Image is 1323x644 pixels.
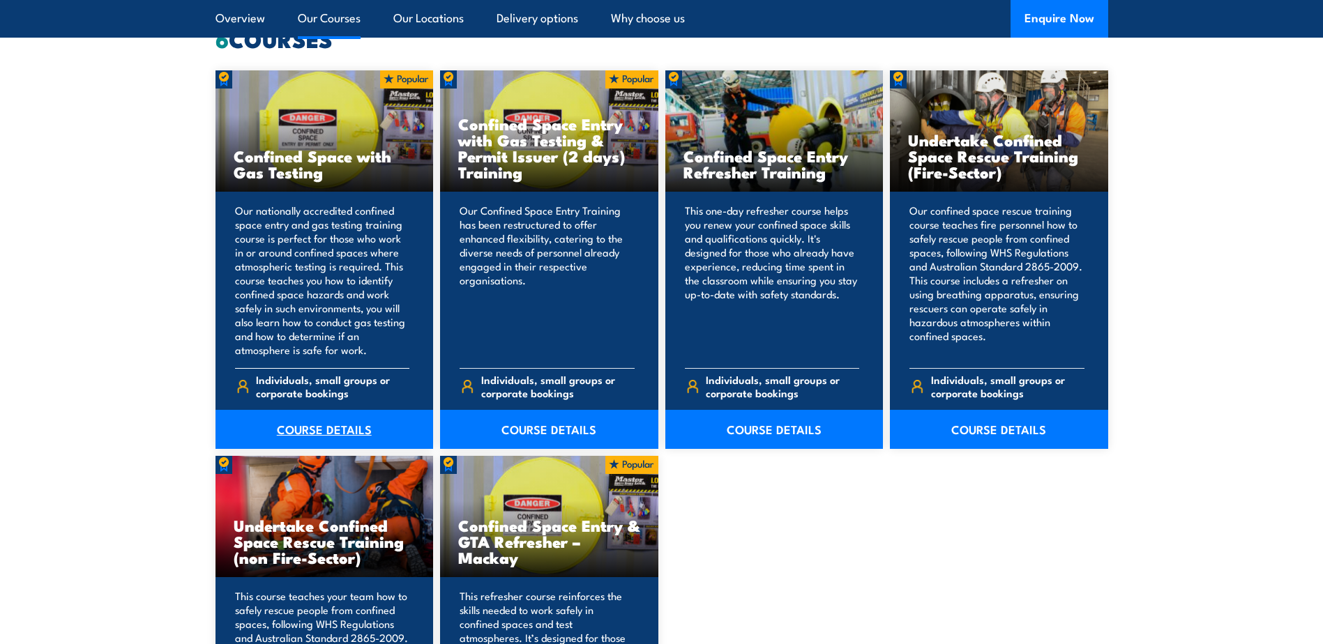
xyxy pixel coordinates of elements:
[458,116,640,180] h3: Confined Space Entry with Gas Testing & Permit Issuer (2 days) Training
[216,21,229,56] strong: 6
[685,204,860,357] p: This one-day refresher course helps you renew your confined space skills and qualifications quick...
[216,29,1108,48] h2: COURSES
[458,517,640,565] h3: Confined Space Entry & GTA Refresher – Mackay
[909,204,1084,357] p: Our confined space rescue training course teaches fire personnel how to safely rescue people from...
[234,148,416,180] h3: Confined Space with Gas Testing
[440,410,658,449] a: COURSE DETAILS
[908,132,1090,180] h3: Undertake Confined Space Rescue Training (Fire-Sector)
[890,410,1108,449] a: COURSE DETAILS
[256,373,409,399] span: Individuals, small groups or corporate bookings
[460,204,635,357] p: Our Confined Space Entry Training has been restructured to offer enhanced flexibility, catering t...
[931,373,1084,399] span: Individuals, small groups or corporate bookings
[706,373,859,399] span: Individuals, small groups or corporate bookings
[234,517,416,565] h3: Undertake Confined Space Rescue Training (non Fire-Sector)
[235,204,410,357] p: Our nationally accredited confined space entry and gas testing training course is perfect for tho...
[683,148,865,180] h3: Confined Space Entry Refresher Training
[481,373,635,399] span: Individuals, small groups or corporate bookings
[216,410,434,449] a: COURSE DETAILS
[665,410,884,449] a: COURSE DETAILS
